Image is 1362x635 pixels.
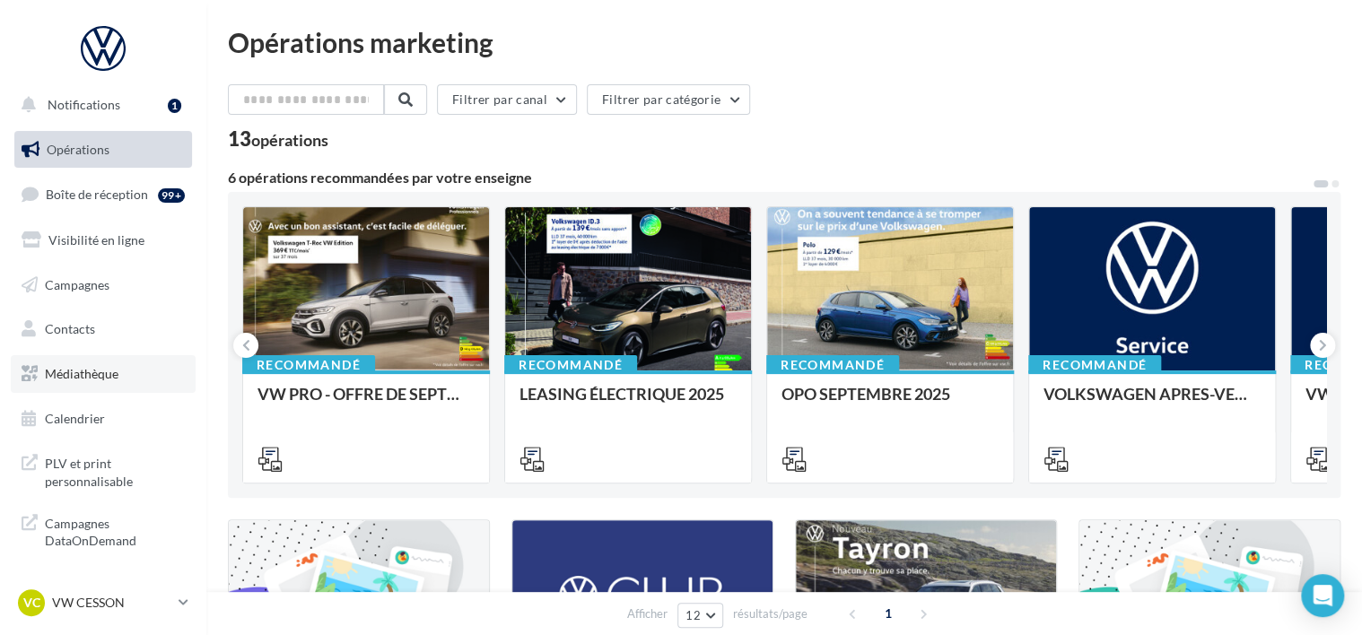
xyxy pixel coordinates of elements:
div: Recommandé [766,355,899,375]
span: Calendrier [45,411,105,426]
a: Campagnes DataOnDemand [11,504,196,557]
span: VC [23,594,40,612]
div: VOLKSWAGEN APRES-VENTE [1043,385,1261,421]
span: Boîte de réception [46,187,148,202]
div: 6 opérations recommandées par votre enseigne [228,170,1312,185]
a: PLV et print personnalisable [11,444,196,497]
a: Boîte de réception99+ [11,175,196,213]
button: Filtrer par catégorie [587,84,750,115]
a: Campagnes [11,266,196,304]
div: VW PRO - OFFRE DE SEPTEMBRE 25 [258,385,475,421]
div: 99+ [158,188,185,203]
div: 13 [228,129,328,149]
span: Afficher [627,605,668,622]
p: VW CESSON [52,594,171,612]
a: Visibilité en ligne [11,222,196,259]
a: Opérations [11,131,196,169]
a: Calendrier [11,400,196,438]
button: 12 [677,603,723,628]
span: Campagnes DataOnDemand [45,511,185,550]
div: OPO SEPTEMBRE 2025 [781,385,999,421]
span: résultats/page [733,605,808,622]
div: Recommandé [242,355,375,375]
span: Contacts [45,321,95,336]
div: LEASING ÉLECTRIQUE 2025 [519,385,737,421]
a: VC VW CESSON [14,586,192,620]
div: 1 [168,99,181,113]
span: PLV et print personnalisable [45,451,185,490]
span: 1 [874,599,903,628]
button: Notifications 1 [11,86,188,124]
span: Médiathèque [45,366,118,381]
span: Notifications [48,97,120,112]
div: Recommandé [504,355,637,375]
div: opérations [251,132,328,148]
span: 12 [685,608,701,622]
a: Médiathèque [11,355,196,393]
a: Contacts [11,310,196,348]
span: Campagnes [45,276,109,291]
div: Opérations marketing [228,29,1340,56]
div: Open Intercom Messenger [1301,574,1344,617]
button: Filtrer par canal [437,84,577,115]
div: Recommandé [1028,355,1161,375]
span: Visibilité en ligne [48,232,144,248]
span: Opérations [47,142,109,157]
